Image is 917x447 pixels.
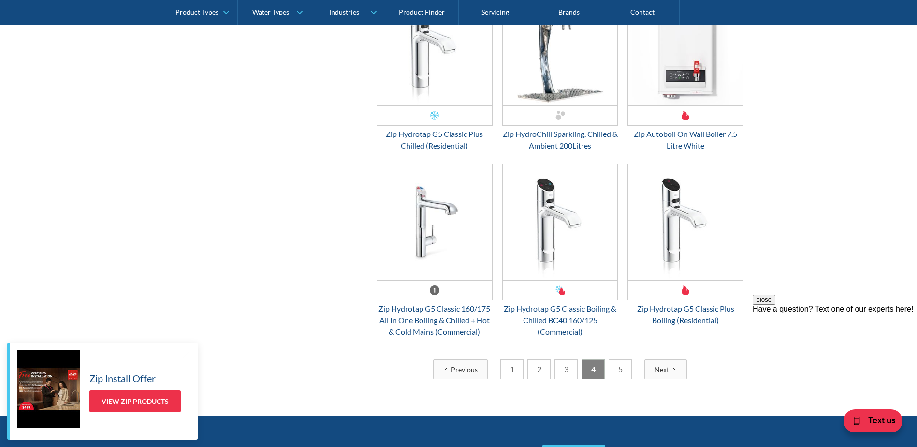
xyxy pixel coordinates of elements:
a: 3 [554,359,578,379]
a: 2 [527,359,551,379]
a: 5 [609,359,632,379]
div: Zip Hydrotap G5 Classic 160/175 All In One Boiling & Chilled + Hot & Cold Mains (Commercial) [377,303,493,338]
img: Zip Hydrotap G5 Classic Boiling & Chilled BC40 160/125 (Commercial) [503,164,618,280]
div: Water Types [252,8,289,16]
div: Industries [329,8,359,16]
img: Zip Install Offer [17,350,80,428]
div: List [377,359,744,379]
iframe: podium webchat widget prompt [753,295,917,411]
div: Previous [451,364,478,374]
div: Zip Hydrotap G5 Classic Plus Boiling (Residential) [627,303,743,326]
a: 1 [500,359,524,379]
a: Zip Hydrotap G5 Classic 160/175 All In One Boiling & Chilled + Hot & Cold Mains (Commercial)Zip H... [377,164,493,338]
a: View Zip Products [89,390,181,412]
h5: Zip Install Offer [89,371,156,386]
div: Zip Hydrotap G5 Classic Boiling & Chilled BC40 160/125 (Commercial) [502,303,618,338]
a: Zip Hydrotap G5 Classic Boiling & Chilled BC40 160/125 (Commercial)Zip Hydrotap G5 Classic Boilin... [502,164,618,338]
div: Product Types [175,8,218,16]
img: Zip Hydrotap G5 Classic Plus Boiling (Residential) [628,164,743,280]
a: Previous Page [433,359,488,379]
div: Zip Autoboil On Wall Boiler 7.5 Litre White [627,128,743,151]
div: Zip HydroChill Sparkling, Chilled & Ambient 200Litres [502,128,618,151]
div: Next [655,364,669,374]
img: Zip Hydrotap G5 Classic 160/175 All In One Boiling & Chilled + Hot & Cold Mains (Commercial) [377,164,492,280]
a: Zip Hydrotap G5 Classic Plus Boiling (Residential)Zip Hydrotap G5 Classic Plus Boiling (Residential) [627,164,743,326]
a: Next Page [644,359,687,379]
a: 4 [582,359,605,379]
iframe: podium webchat widget bubble [820,399,917,447]
div: Zip Hydrotap G5 Classic Plus Chilled (Residential) [377,128,493,151]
